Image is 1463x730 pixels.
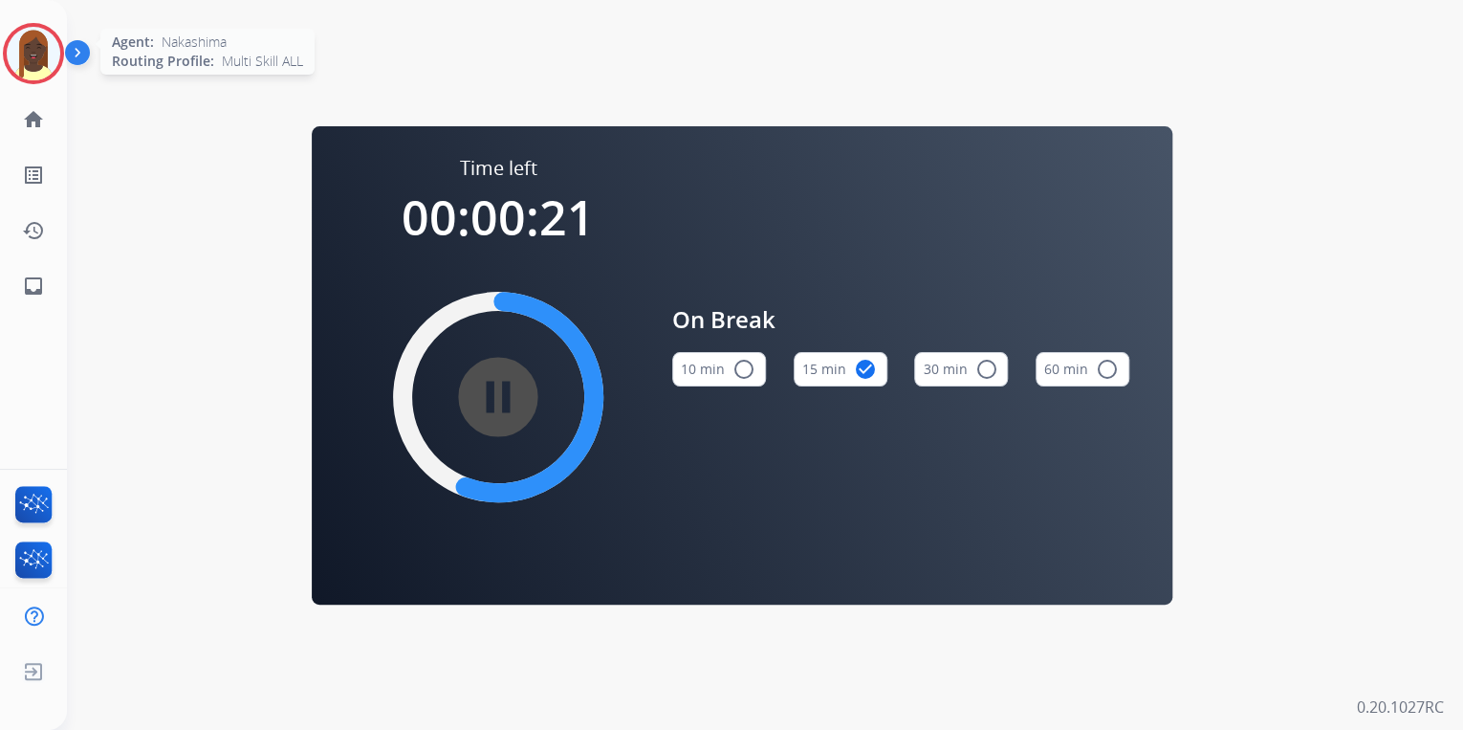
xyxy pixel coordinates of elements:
[794,352,887,387] button: 15 min
[1036,352,1129,387] button: 60 min
[7,27,60,80] img: avatar
[460,155,537,182] span: Time left
[974,358,997,381] mat-icon: radio_button_unchecked
[112,33,154,52] span: Agent:
[222,52,303,71] span: Multi Skill ALL
[22,164,45,187] mat-icon: list_alt
[1096,358,1119,381] mat-icon: radio_button_unchecked
[402,185,595,250] span: 00:00:21
[487,386,510,409] mat-icon: pause_circle_filled
[914,352,1008,387] button: 30 min
[1357,696,1444,719] p: 0.20.1027RC
[22,108,45,131] mat-icon: home
[112,52,214,71] span: Routing Profile:
[672,352,766,387] button: 10 min
[22,275,45,298] mat-icon: inbox
[854,358,877,381] mat-icon: check_circle
[22,219,45,242] mat-icon: history
[672,302,1129,337] span: On Break
[162,33,227,52] span: Nakashima
[732,358,755,381] mat-icon: radio_button_unchecked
